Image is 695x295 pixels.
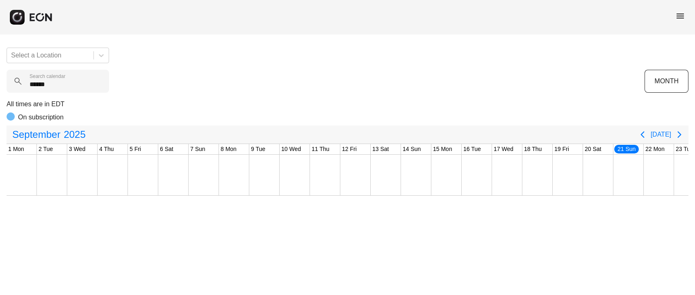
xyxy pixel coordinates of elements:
div: 23 Tue [674,144,695,154]
div: 7 Sun [189,144,207,154]
div: 19 Fri [553,144,571,154]
div: 21 Sun [613,144,640,154]
div: 11 Thu [310,144,331,154]
div: 14 Sun [401,144,422,154]
div: 15 Mon [431,144,454,154]
button: Previous page [634,126,651,143]
div: 9 Tue [249,144,267,154]
div: 4 Thu [98,144,116,154]
div: 18 Thu [522,144,543,154]
div: 10 Wed [280,144,303,154]
span: menu [675,11,685,21]
p: On subscription [18,112,64,122]
div: 16 Tue [462,144,483,154]
p: All times are in EDT [7,99,688,109]
div: 5 Fri [128,144,143,154]
div: 22 Mon [644,144,666,154]
div: 3 Wed [67,144,87,154]
div: 8 Mon [219,144,238,154]
div: 17 Wed [492,144,515,154]
div: 2 Tue [37,144,55,154]
div: 6 Sat [158,144,175,154]
div: 1 Mon [7,144,26,154]
button: [DATE] [651,127,671,142]
span: 2025 [62,126,87,143]
label: Search calendar [30,73,65,80]
div: 13 Sat [371,144,390,154]
div: 20 Sat [583,144,603,154]
button: MONTH [645,70,688,93]
span: September [11,126,62,143]
div: 12 Fri [340,144,358,154]
button: Next page [671,126,688,143]
button: September2025 [7,126,91,143]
